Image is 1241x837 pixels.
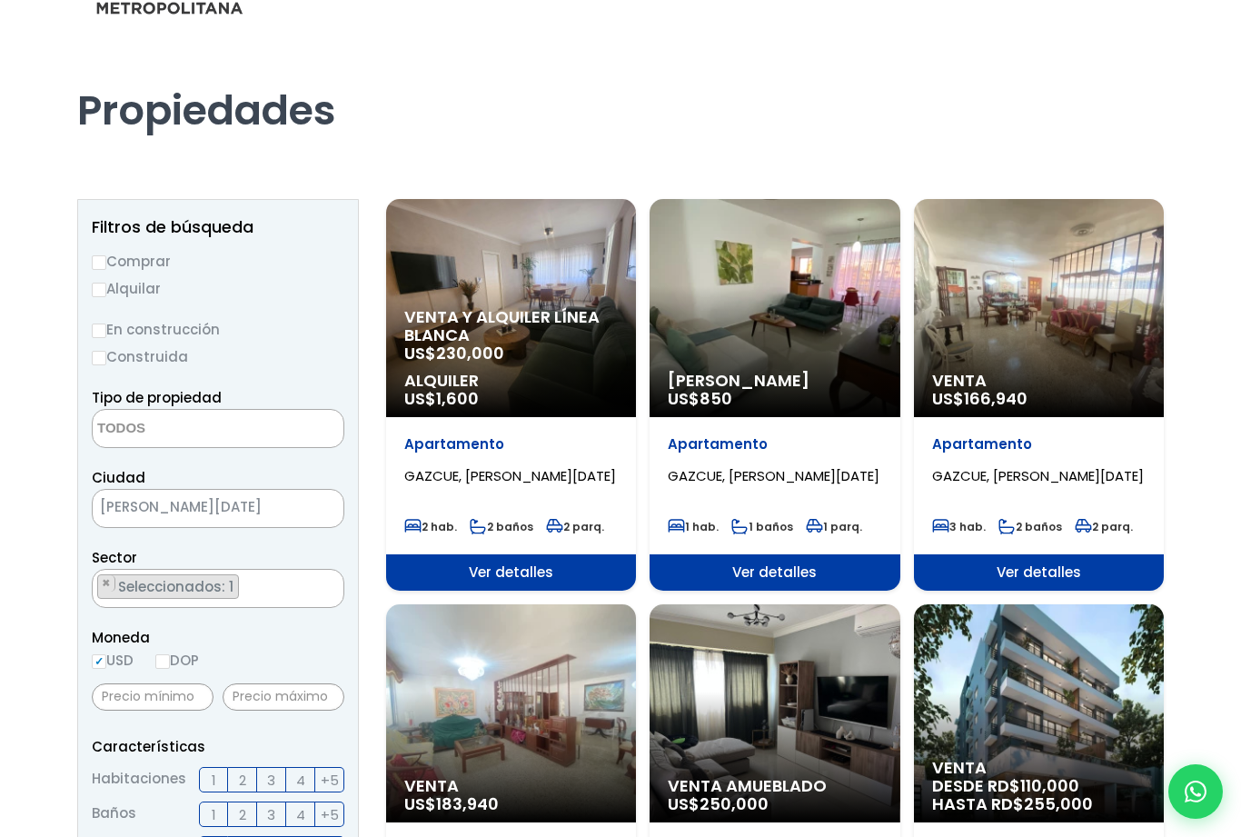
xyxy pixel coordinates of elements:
span: Alquiler [404,372,618,390]
span: 2 [239,769,246,792]
h1: Propiedades [77,35,1164,135]
label: En construcción [92,318,344,341]
span: 3 hab. [932,519,986,534]
input: Precio mínimo [92,683,213,711]
input: Construida [92,351,106,365]
span: US$ [668,387,732,410]
span: 2 parq. [1075,519,1133,534]
span: 4 [296,769,305,792]
label: Construida [92,345,344,368]
input: DOP [155,654,170,669]
span: US$ [404,342,504,364]
textarea: Search [93,410,269,449]
span: 2 [239,803,246,826]
span: Seleccionados: 1 [116,577,238,596]
span: Venta [932,759,1146,777]
p: Apartamento [932,435,1146,453]
a: Venta US$166,940 Apartamento GAZCUE, [PERSON_NAME][DATE] 3 hab. 2 baños 2 parq. Ver detalles [914,199,1164,591]
span: +5 [321,803,339,826]
h2: Filtros de búsqueda [92,218,344,236]
span: 3 [267,803,275,826]
span: Venta Amueblado [668,777,881,795]
span: [PERSON_NAME] [668,372,881,390]
button: Remove item [98,575,115,592]
p: Apartamento [668,435,881,453]
span: 4 [296,803,305,826]
a: Venta y alquiler línea blanca US$230,000 Alquiler US$1,600 Apartamento GAZCUE, [PERSON_NAME][DATE... [386,199,636,591]
span: HASTA RD$ [932,795,1146,813]
span: 1 hab. [668,519,719,534]
input: Comprar [92,255,106,270]
span: 3 [267,769,275,792]
label: Alquilar [92,277,344,300]
span: Ver detalles [914,554,1164,591]
span: GAZCUE, [PERSON_NAME][DATE] [404,466,616,485]
span: Sector [92,548,137,567]
span: +5 [321,769,339,792]
span: × [324,575,333,592]
span: DESDE RD$ [932,777,1146,813]
span: GAZCUE, [PERSON_NAME][DATE] [932,466,1144,485]
span: Ver detalles [386,554,636,591]
span: 850 [700,387,732,410]
span: SANTO DOMINGO DE GUZMÁN [93,494,298,520]
span: 2 baños [470,519,533,534]
span: Tipo de propiedad [92,388,222,407]
p: Apartamento [404,435,618,453]
span: 1 parq. [806,519,862,534]
span: 166,940 [964,387,1028,410]
span: US$ [932,387,1028,410]
span: 2 hab. [404,519,457,534]
p: Características [92,735,344,758]
span: US$ [404,792,499,815]
span: × [316,501,325,517]
input: En construcción [92,324,106,338]
span: × [102,575,111,592]
label: DOP [155,649,199,672]
span: Moneda [92,626,344,649]
span: Venta [932,372,1146,390]
input: Precio máximo [223,683,344,711]
span: Venta [404,777,618,795]
input: USD [92,654,106,669]
span: 230,000 [436,342,504,364]
span: 2 parq. [546,519,604,534]
label: USD [92,649,134,672]
span: US$ [404,387,479,410]
textarea: Search [93,570,103,609]
span: 183,940 [436,792,499,815]
span: Venta y alquiler línea blanca [404,308,618,344]
span: 2 baños [998,519,1062,534]
span: Baños [92,802,136,827]
span: 1,600 [436,387,479,410]
span: Ver detalles [650,554,899,591]
span: 1 [212,803,216,826]
label: Comprar [92,250,344,273]
span: 1 baños [731,519,793,534]
span: 255,000 [1024,792,1093,815]
span: 110,000 [1020,774,1079,797]
span: 1 [212,769,216,792]
li: GAZCUE [97,574,239,599]
span: Habitaciones [92,767,186,792]
span: Ciudad [92,468,145,487]
span: SANTO DOMINGO DE GUZMÁN [92,489,344,528]
a: [PERSON_NAME] US$850 Apartamento GAZCUE, [PERSON_NAME][DATE] 1 hab. 1 baños 1 parq. Ver detalles [650,199,899,591]
span: US$ [668,792,769,815]
button: Remove all items [298,494,325,523]
input: Alquilar [92,283,106,297]
span: 250,000 [700,792,769,815]
span: GAZCUE, [PERSON_NAME][DATE] [668,466,879,485]
button: Remove all items [323,574,334,593]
